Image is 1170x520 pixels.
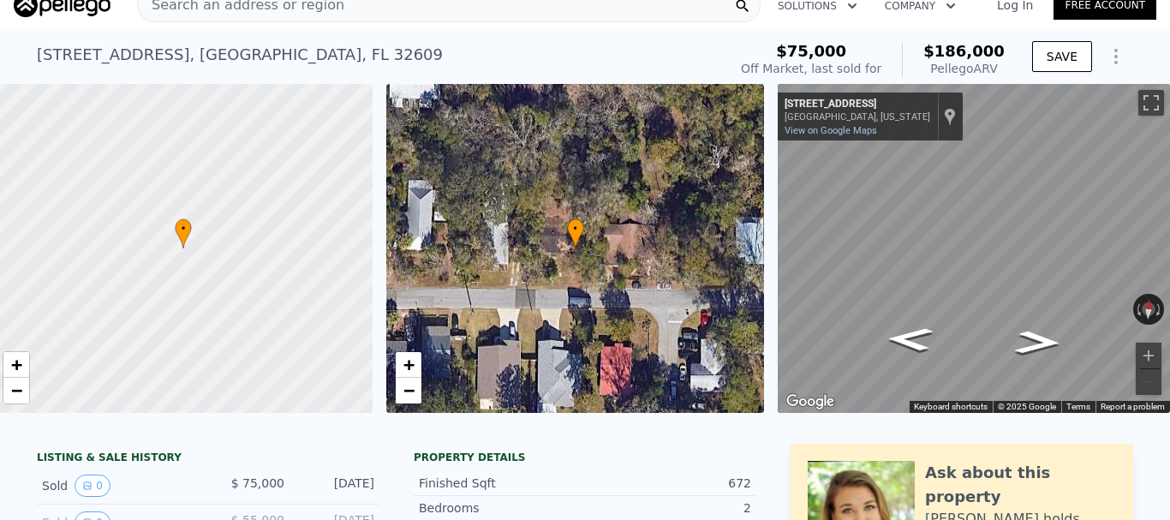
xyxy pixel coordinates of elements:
[923,60,1005,77] div: Pellego ARV
[868,322,953,356] path: Go West, NW 31st Ave
[1136,369,1161,395] button: Zoom out
[1133,294,1143,325] button: Rotate counterclockwise
[776,42,846,60] span: $75,000
[11,354,22,375] span: +
[419,475,585,492] div: Finished Sqft
[175,221,192,236] span: •
[785,125,877,136] a: View on Google Maps
[585,499,751,517] div: 2
[298,475,374,497] div: [DATE]
[785,98,930,111] div: [STREET_ADDRESS]
[778,84,1170,413] div: Street View
[11,380,22,401] span: −
[1155,294,1164,325] button: Rotate clockwise
[75,475,110,497] button: View historical data
[231,476,284,490] span: $ 75,000
[925,461,1116,509] div: Ask about this property
[42,475,194,497] div: Sold
[3,378,29,403] a: Zoom out
[585,475,751,492] div: 672
[1141,294,1156,326] button: Reset the view
[396,378,421,403] a: Zoom out
[37,451,379,468] div: LISTING & SALE HISTORY
[741,60,881,77] div: Off Market, last sold for
[914,401,988,413] button: Keyboard shortcuts
[1101,402,1165,411] a: Report a problem
[403,354,414,375] span: +
[396,352,421,378] a: Zoom in
[567,218,584,248] div: •
[1066,402,1090,411] a: Terms (opens in new tab)
[3,352,29,378] a: Zoom in
[175,218,192,248] div: •
[785,111,930,123] div: [GEOGRAPHIC_DATA], [US_STATE]
[1136,343,1161,368] button: Zoom in
[1099,39,1133,74] button: Show Options
[995,326,1081,360] path: Go East, NW 31st Ave
[37,43,443,67] div: [STREET_ADDRESS] , [GEOGRAPHIC_DATA] , FL 32609
[1032,41,1092,72] button: SAVE
[403,380,414,401] span: −
[567,221,584,236] span: •
[944,107,956,126] a: Show location on map
[782,391,839,413] a: Open this area in Google Maps (opens a new window)
[778,84,1170,413] div: Map
[1138,90,1164,116] button: Toggle fullscreen view
[414,451,756,464] div: Property details
[419,499,585,517] div: Bedrooms
[998,402,1056,411] span: © 2025 Google
[923,42,1005,60] span: $186,000
[782,391,839,413] img: Google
